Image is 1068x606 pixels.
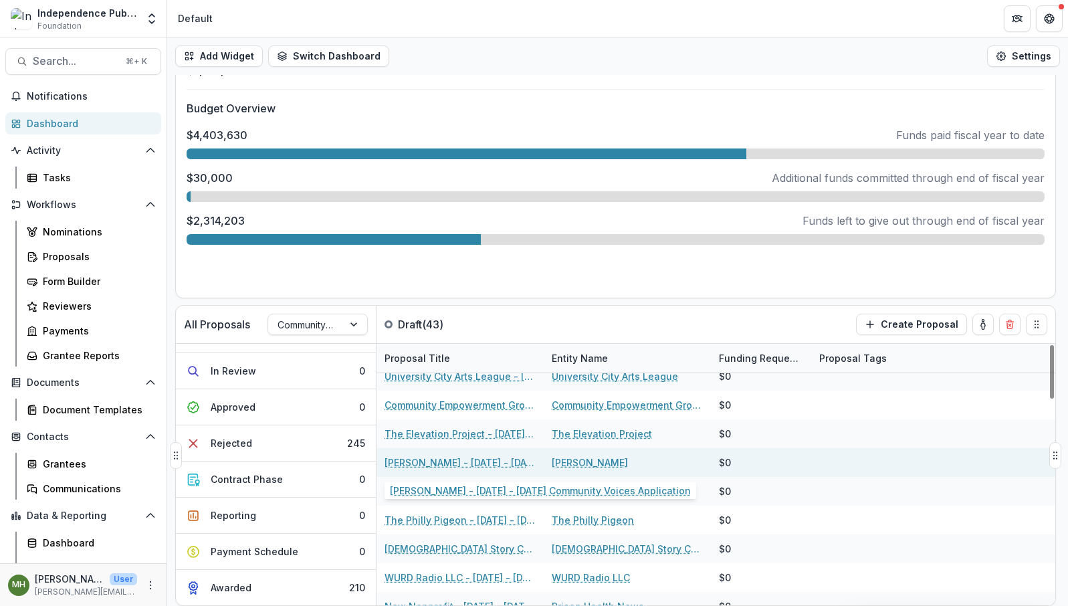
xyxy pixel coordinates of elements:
button: More [142,577,158,593]
button: Drag [1049,442,1061,469]
button: Drag [1026,314,1047,335]
div: Grantee Reports [43,348,150,363]
button: Awarded210 [176,570,376,605]
button: Approved0 [176,389,376,425]
a: Dashboard [5,112,161,134]
a: The Elevation Project [552,427,652,441]
div: Independence Public Media Foundation [37,6,137,20]
a: Tasks [21,167,161,189]
div: 0 [359,544,365,559]
div: Awarded [211,581,251,595]
button: Settings [987,45,1060,67]
a: Communications [21,478,161,500]
p: Budget Overview [187,100,1045,116]
div: $0 [719,513,731,527]
a: University City Arts League [552,369,678,383]
p: Draft ( 43 ) [398,316,498,332]
button: Partners [1004,5,1031,32]
a: [PERSON_NAME] - [DATE] - [DATE] Community Voices Application [385,456,536,470]
a: [PERSON_NAME] [552,456,628,470]
button: In Review0 [176,353,376,389]
div: Communications [43,482,150,496]
a: Nominations [21,221,161,243]
a: [DEMOGRAPHIC_DATA] Story Center - [DATE] - [DATE] Community Voices Application [385,542,536,556]
div: $0 [719,571,731,585]
div: In Review [211,364,256,378]
span: Data & Reporting [27,510,140,522]
div: $0 [719,484,731,498]
div: Data Report [43,561,150,575]
a: Grantee Reports [21,344,161,367]
div: Reporting [211,508,256,522]
div: Tasks [43,171,150,185]
div: ⌘ + K [123,54,150,69]
button: Payment Schedule0 [176,534,376,570]
div: Melissa Hamilton [12,581,25,589]
a: Community Empowerment Group of NJ - [DATE] - [DATE] Community Voices Application [385,398,536,412]
div: $0 [719,542,731,556]
span: Foundation [37,20,82,32]
a: Reviewers [21,295,161,317]
a: Grantees [21,453,161,475]
a: University City Arts League - [DATE] - [DATE] Community Voices Application [385,369,536,383]
div: $0 [719,369,731,383]
div: Approved [211,400,255,414]
a: Proposals [21,245,161,268]
button: Delete card [999,314,1021,335]
div: Funding Requested [711,344,811,373]
div: Proposals [43,249,150,264]
button: toggle-assigned-to-me [972,314,994,335]
div: Payment Schedule [211,544,298,559]
span: Contacts [27,431,140,443]
div: Proposal Tags [811,344,978,373]
div: Reviewers [43,299,150,313]
div: Default [178,11,213,25]
a: Data Report [21,557,161,579]
p: $4,403,630 [187,127,247,143]
div: Rejected [211,436,252,450]
nav: breadcrumb [173,9,218,28]
a: The Elevation Project - [DATE] - [DATE] Community Voices Application [385,427,536,441]
button: Open entity switcher [142,5,161,32]
span: Workflows [27,199,140,211]
p: $2,314,203 [187,213,245,229]
button: Notifications [5,86,161,107]
a: The Philly Pigeon - [DATE] - [DATE] Community Voices Application [385,513,536,527]
a: Community Empowerment Group of [GEOGRAPHIC_DATA] [552,398,703,412]
a: WURD Radio LLC - [DATE] - [DATE] Community Voices Application [385,571,536,585]
button: Open Activity [5,140,161,161]
div: 210 [349,581,365,595]
a: [DEMOGRAPHIC_DATA] Story Center [552,542,703,556]
button: Contract Phase0 [176,462,376,498]
p: Funds paid fiscal year to date [896,127,1045,143]
button: Get Help [1036,5,1063,32]
p: [PERSON_NAME] [35,572,104,586]
p: [PERSON_NAME][EMAIL_ADDRESS][DOMAIN_NAME] [35,586,137,598]
span: Documents [27,377,140,389]
div: Proposal Title [377,344,544,373]
button: Create Proposal [856,314,967,335]
div: Entity Name [544,351,616,365]
button: Drag [170,442,182,469]
span: Search... [33,55,118,68]
div: Dashboard [27,116,150,130]
button: Switch Dashboard [268,45,389,67]
div: $0 [719,398,731,412]
a: Focused Studios - [DATE] - [DATE] Community Voices Application [385,484,536,498]
div: Document Templates [43,403,150,417]
button: Open Contacts [5,426,161,447]
button: Open Documents [5,372,161,393]
div: 0 [359,364,365,378]
div: 0 [359,472,365,486]
span: Activity [27,145,140,157]
div: Entity Name [544,344,711,373]
div: 0 [359,400,365,414]
div: Proposal Tags [811,351,895,365]
div: Nominations [43,225,150,239]
button: Add Widget [175,45,263,67]
p: Additional funds committed through end of fiscal year [772,170,1045,186]
button: Rejected245 [176,425,376,462]
a: The Philly Pigeon [552,513,634,527]
div: Funding Requested [711,351,811,365]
